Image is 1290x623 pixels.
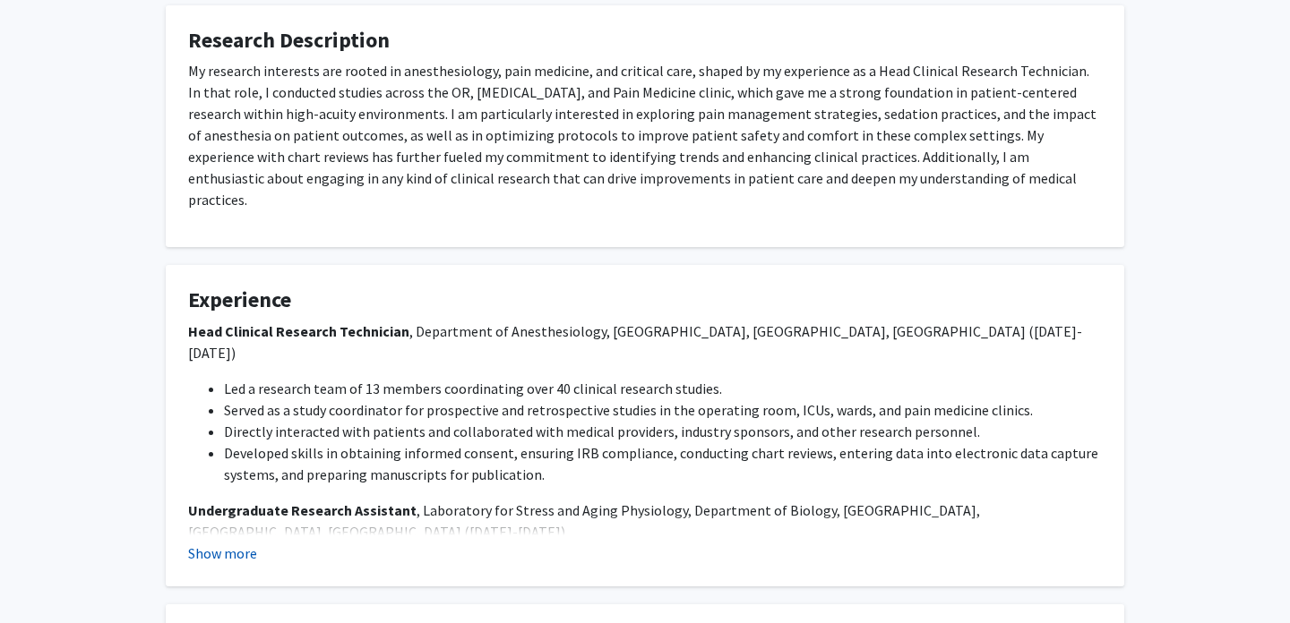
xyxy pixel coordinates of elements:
strong: Undergraduate Research Assistant [188,501,417,519]
strong: Head Clinical Research Technician [188,322,409,340]
h4: Experience [188,287,1102,313]
li: Directly interacted with patients and collaborated with medical providers, industry sponsors, and... [224,421,1102,442]
h4: Research Description [188,28,1102,54]
p: , Department of Anesthesiology, [GEOGRAPHIC_DATA], [GEOGRAPHIC_DATA], [GEOGRAPHIC_DATA] ([DATE]-[... [188,320,1102,363]
p: , Laboratory for Stress and Aging Physiology, Department of Biology, [GEOGRAPHIC_DATA], [GEOGRAPH... [188,499,1102,542]
li: Led a research team of 13 members coordinating over 40 clinical research studies. [224,378,1102,399]
p: My research interests are rooted in anesthesiology, pain medicine, and critical care, shaped by m... [188,60,1102,210]
button: Show more [188,542,257,564]
li: Developed skills in obtaining informed consent, ensuring IRB compliance, conducting chart reviews... [224,442,1102,485]
li: Served as a study coordinator for prospective and retrospective studies in the operating room, IC... [224,399,1102,421]
iframe: Chat [13,542,76,610]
